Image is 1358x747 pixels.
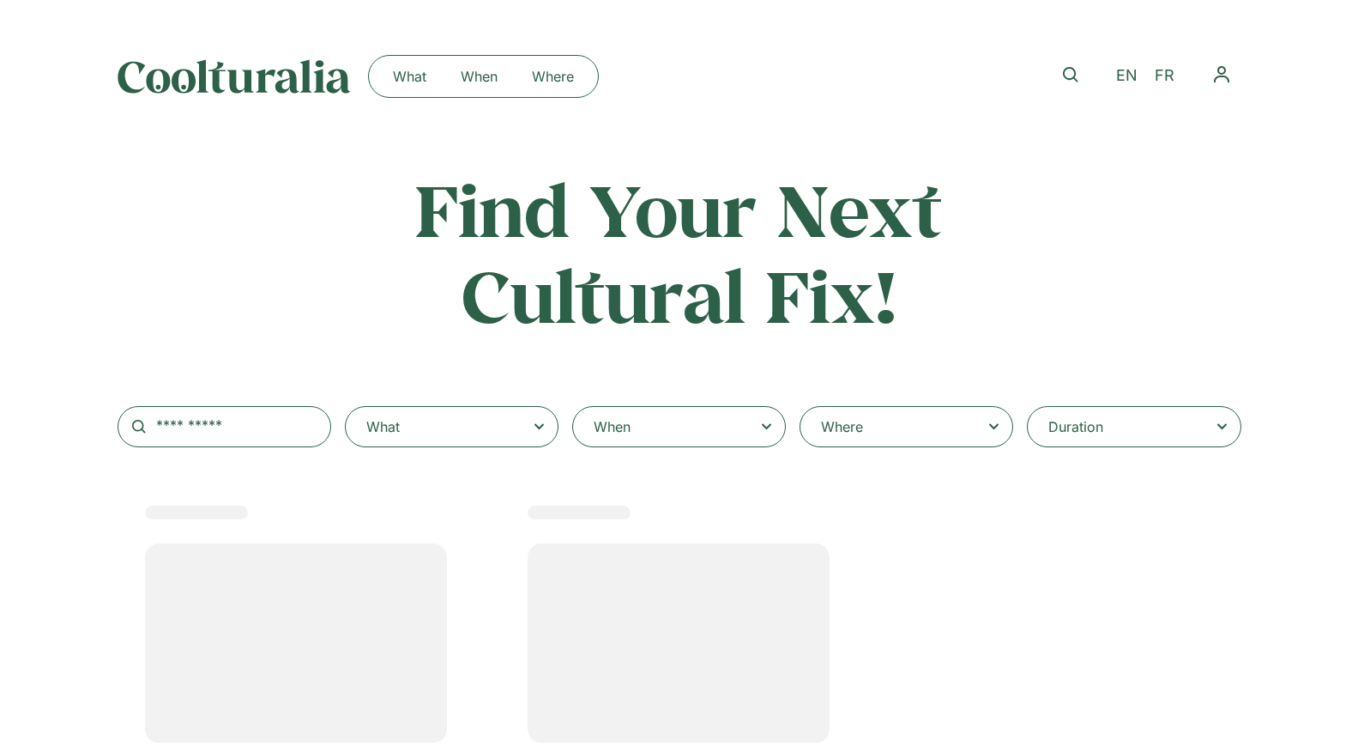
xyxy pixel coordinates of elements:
a: What [376,63,444,90]
div: When [594,416,631,437]
nav: Menu [376,63,591,90]
span: EN [1116,67,1138,85]
span: FR [1155,67,1174,85]
div: Duration [1048,416,1103,437]
button: Menu Toggle [1202,55,1241,94]
a: EN [1108,64,1146,88]
a: FR [1146,64,1183,88]
div: What [366,416,400,437]
a: Where [515,63,591,90]
h2: Find Your Next Cultural Fix! [342,167,1017,337]
div: Where [821,416,863,437]
nav: Menu [1202,55,1241,94]
a: When [444,63,515,90]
